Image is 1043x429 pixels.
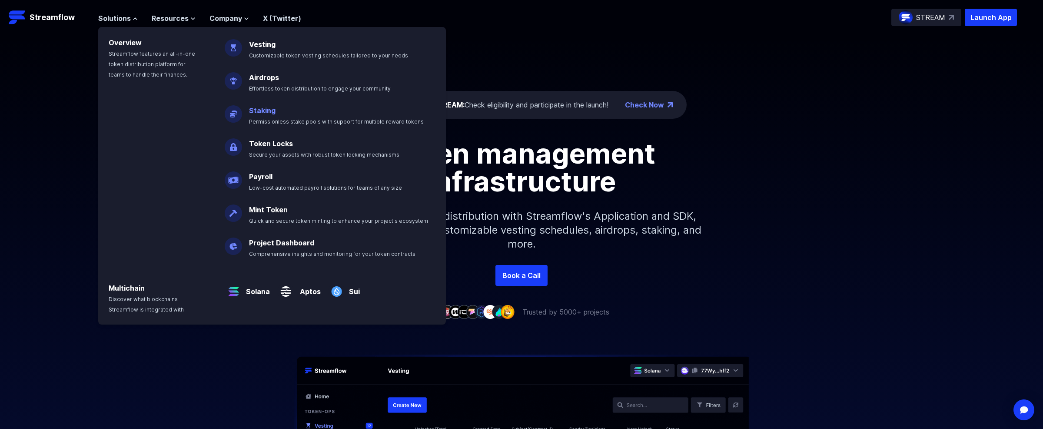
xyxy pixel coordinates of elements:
span: Customizable token vesting schedules tailored to your needs [249,52,408,59]
a: Staking [249,106,276,115]
a: Mint Token [249,205,288,214]
img: Project Dashboard [225,231,242,255]
a: Check Now [625,100,664,110]
p: Simplify your token distribution with Streamflow's Application and SDK, offering access to custom... [335,195,708,265]
span: Solutions [98,13,131,23]
h1: Token management infrastructure [326,140,717,195]
span: Secure your assets with robust token locking mechanisms [249,151,399,158]
a: Project Dashboard [249,238,314,247]
img: Staking [225,98,242,123]
img: company-3 [448,305,462,318]
img: company-8 [492,305,506,318]
a: Streamflow [9,9,90,26]
div: Check eligibility and participate in the launch! [388,100,608,110]
span: Permissionless stake pools with support for multiple reward tokens [249,118,424,125]
a: X (Twitter) [263,14,301,23]
button: Company [209,13,249,23]
img: Solana [225,276,242,300]
a: Vesting [249,40,276,49]
div: Open Intercom Messenger [1013,399,1034,420]
span: Effortless token distribution to engage your community [249,85,391,92]
img: Payroll [225,164,242,189]
a: Payroll [249,172,272,181]
a: Token Locks [249,139,293,148]
img: company-6 [475,305,488,318]
img: Airdrops [225,65,242,90]
a: Overview [109,38,142,47]
a: Aptos [295,279,321,297]
span: Quick and secure token minting to enhance your project's ecosystem [249,218,428,224]
span: Company [209,13,242,23]
button: Solutions [98,13,138,23]
a: Airdrops [249,73,279,82]
img: streamflow-logo-circle.png [899,10,913,24]
img: Streamflow Logo [9,9,26,26]
a: Book a Call [495,265,548,286]
a: Multichain [109,284,145,292]
img: top-right-arrow.png [668,102,673,107]
img: Aptos [277,276,295,300]
span: Resources [152,13,189,23]
span: Discover what blockchains Streamflow is integrated with [109,296,184,313]
button: Launch App [965,9,1017,26]
img: Vesting [225,32,242,57]
p: STREAM [916,12,945,23]
img: company-7 [483,305,497,318]
span: Comprehensive insights and monitoring for your token contracts [249,251,415,257]
span: Low-cost automated payroll solutions for teams of any size [249,184,402,191]
a: Solana [242,279,270,297]
p: Streamflow [30,11,75,23]
p: Trusted by 5000+ projects [522,307,609,317]
img: company-2 [440,305,454,318]
img: top-right-arrow.svg [949,15,954,20]
img: Sui [328,276,345,300]
img: Token Locks [225,131,242,156]
img: company-9 [501,305,515,318]
button: Resources [152,13,196,23]
span: Streamflow features an all-in-one token distribution platform for teams to handle their finances. [109,50,195,78]
a: STREAM [891,9,961,26]
a: Sui [345,279,360,297]
img: company-4 [457,305,471,318]
img: Mint Token [225,198,242,222]
img: company-5 [466,305,480,318]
